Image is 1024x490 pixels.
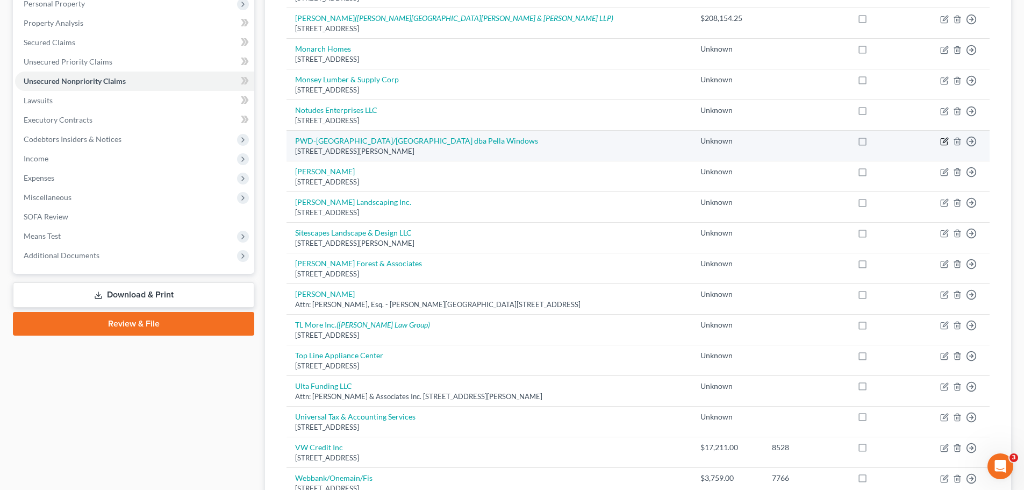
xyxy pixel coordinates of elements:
[24,76,126,86] span: Unsecured Nonpriority Claims
[295,75,399,84] a: Monsey Lumber & Supply Corp
[295,320,430,329] a: TL More Inc.([PERSON_NAME] Law Group)
[295,422,683,432] div: [STREET_ADDRESS]
[24,212,68,221] span: SOFA Review
[13,282,254,308] a: Download & Print
[24,134,121,144] span: Codebtors Insiders & Notices
[700,289,755,300] div: Unknown
[1009,453,1018,462] span: 3
[700,442,755,453] div: $17,211.00
[700,411,755,422] div: Unknown
[772,473,840,484] div: 7766
[295,453,683,463] div: [STREET_ADDRESS]
[24,18,83,27] span: Property Analysis
[295,330,683,340] div: [STREET_ADDRESS]
[295,13,613,23] a: [PERSON_NAME]([PERSON_NAME][GEOGRAPHIC_DATA][PERSON_NAME] & [PERSON_NAME] LLP)
[295,443,343,452] a: VW Credit Inc
[700,350,755,361] div: Unknown
[295,85,683,95] div: [STREET_ADDRESS]
[700,44,755,54] div: Unknown
[15,207,254,226] a: SOFA Review
[24,173,54,182] span: Expenses
[336,320,430,329] i: ([PERSON_NAME] Law Group)
[15,52,254,72] a: Unsecured Priority Claims
[700,74,755,85] div: Unknown
[295,351,383,360] a: Top Line Appliance Center
[295,238,683,248] div: [STREET_ADDRESS][PERSON_NAME]
[700,381,755,392] div: Unknown
[295,228,412,237] a: Sitescapes Landscape & Design LLC
[24,154,48,163] span: Income
[772,442,840,453] div: 8528
[700,105,755,116] div: Unknown
[15,13,254,33] a: Property Analysis
[15,110,254,130] a: Executory Contracts
[987,453,1013,479] iframe: Intercom live chat
[295,259,422,268] a: [PERSON_NAME] Forest & Associates
[700,13,755,24] div: $208,154.25
[24,251,99,260] span: Additional Documents
[13,312,254,336] a: Review & File
[700,473,755,484] div: $3,759.00
[295,24,683,34] div: [STREET_ADDRESS]
[700,319,755,330] div: Unknown
[295,136,538,145] a: PWD-[GEOGRAPHIC_DATA]/[GEOGRAPHIC_DATA] dba Pella Windows
[24,96,53,105] span: Lawsuits
[295,167,355,176] a: [PERSON_NAME]
[15,72,254,91] a: Unsecured Nonpriority Claims
[24,193,71,202] span: Miscellaneous
[700,228,755,238] div: Unknown
[355,13,613,23] i: ([PERSON_NAME][GEOGRAPHIC_DATA][PERSON_NAME] & [PERSON_NAME] LLP)
[700,258,755,269] div: Unknown
[295,208,683,218] div: [STREET_ADDRESS]
[295,116,683,126] div: [STREET_ADDRESS]
[295,105,377,115] a: Notudes Enterprises LLC
[15,33,254,52] a: Secured Claims
[295,392,683,402] div: Attn: [PERSON_NAME] & Associates Inc. [STREET_ADDRESS][PERSON_NAME]
[700,136,755,146] div: Unknown
[24,57,112,66] span: Unsecured Priority Claims
[295,300,683,310] div: Attn: [PERSON_NAME], Esq. - [PERSON_NAME][GEOGRAPHIC_DATA][STREET_ADDRESS]
[15,91,254,110] a: Lawsuits
[295,177,683,187] div: [STREET_ADDRESS]
[295,197,411,207] a: [PERSON_NAME] Landscaping Inc.
[24,38,75,47] span: Secured Claims
[295,269,683,279] div: [STREET_ADDRESS]
[295,412,416,421] a: Universal Tax & Accounting Services
[24,231,61,240] span: Means Test
[295,44,351,53] a: Monarch Homes
[295,381,352,390] a: Ulta Funding LLC
[295,361,683,371] div: [STREET_ADDRESS]
[700,197,755,208] div: Unknown
[295,289,355,299] a: [PERSON_NAME]
[24,115,92,124] span: Executory Contracts
[700,166,755,177] div: Unknown
[295,473,373,482] a: Webbank/Onemain/Fis
[295,54,683,65] div: [STREET_ADDRESS]
[295,146,683,157] div: [STREET_ADDRESS][PERSON_NAME]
